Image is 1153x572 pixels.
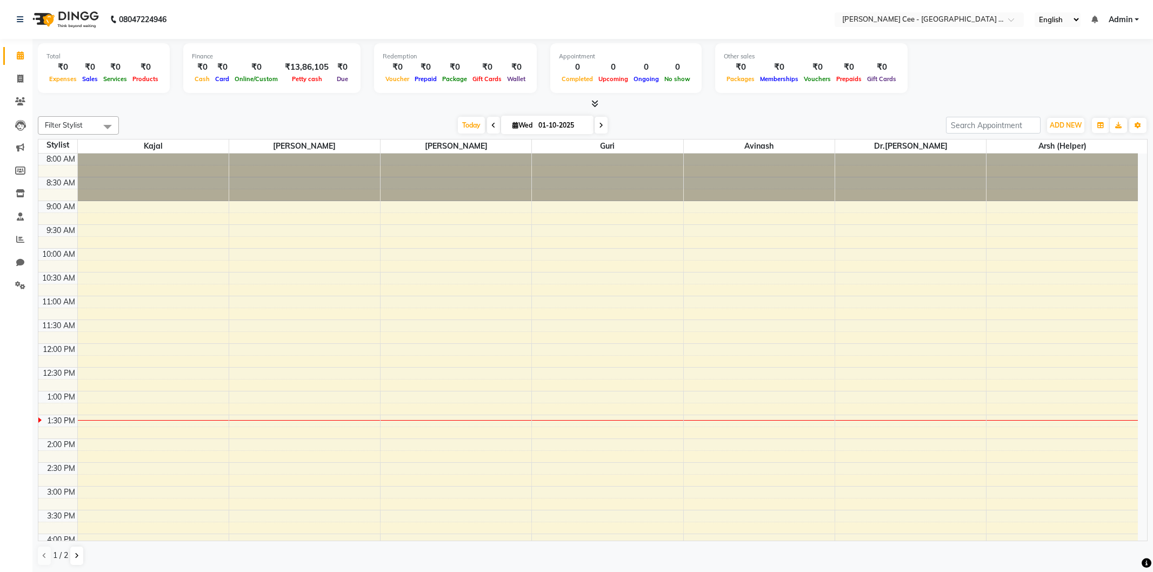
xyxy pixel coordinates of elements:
[559,52,693,61] div: Appointment
[801,75,834,83] span: Vouchers
[192,52,352,61] div: Finance
[1047,118,1084,133] button: ADD NEW
[535,117,589,134] input: 2025-10-01
[412,61,439,74] div: ₹0
[44,177,77,189] div: 8:30 AM
[44,201,77,212] div: 9:00 AM
[835,139,986,153] span: Dr.[PERSON_NAME]
[46,52,161,61] div: Total
[40,320,77,331] div: 11:30 AM
[504,61,528,74] div: ₹0
[987,139,1138,153] span: Arsh (Helper)
[38,139,77,151] div: Stylist
[44,154,77,165] div: 8:00 AM
[458,117,485,134] span: Today
[46,75,79,83] span: Expenses
[40,272,77,284] div: 10:30 AM
[559,61,596,74] div: 0
[724,61,757,74] div: ₹0
[192,75,212,83] span: Cash
[78,139,229,153] span: Kajal
[510,121,535,129] span: Wed
[834,61,864,74] div: ₹0
[53,550,68,561] span: 1 / 2
[40,296,77,308] div: 11:00 AM
[834,75,864,83] span: Prepaids
[130,61,161,74] div: ₹0
[757,61,801,74] div: ₹0
[864,61,899,74] div: ₹0
[631,61,662,74] div: 0
[40,249,77,260] div: 10:00 AM
[45,439,77,450] div: 2:00 PM
[232,75,281,83] span: Online/Custom
[28,4,102,35] img: logo
[41,368,77,379] div: 12:30 PM
[662,75,693,83] span: No show
[212,61,232,74] div: ₹0
[757,75,801,83] span: Memberships
[281,61,333,74] div: ₹13,86,105
[46,61,79,74] div: ₹0
[801,61,834,74] div: ₹0
[412,75,439,83] span: Prepaid
[596,75,631,83] span: Upcoming
[192,61,212,74] div: ₹0
[79,61,101,74] div: ₹0
[229,139,380,153] span: [PERSON_NAME]
[383,75,412,83] span: Voucher
[45,415,77,427] div: 1:30 PM
[45,121,83,129] span: Filter Stylist
[212,75,232,83] span: Card
[45,391,77,403] div: 1:00 PM
[631,75,662,83] span: Ongoing
[864,75,899,83] span: Gift Cards
[45,534,77,546] div: 4:00 PM
[101,61,130,74] div: ₹0
[439,75,470,83] span: Package
[1109,14,1132,25] span: Admin
[684,139,835,153] span: Avinash
[381,139,531,153] span: [PERSON_NAME]
[232,61,281,74] div: ₹0
[44,225,77,236] div: 9:30 AM
[559,75,596,83] span: Completed
[130,75,161,83] span: Products
[333,61,352,74] div: ₹0
[334,75,351,83] span: Due
[504,75,528,83] span: Wallet
[596,61,631,74] div: 0
[45,510,77,522] div: 3:30 PM
[532,139,683,153] span: Guri
[41,344,77,355] div: 12:00 PM
[724,75,757,83] span: Packages
[724,52,899,61] div: Other sales
[101,75,130,83] span: Services
[383,61,412,74] div: ₹0
[289,75,325,83] span: Petty cash
[1050,121,1082,129] span: ADD NEW
[79,75,101,83] span: Sales
[383,52,528,61] div: Redemption
[45,463,77,474] div: 2:30 PM
[946,117,1041,134] input: Search Appointment
[470,75,504,83] span: Gift Cards
[119,4,166,35] b: 08047224946
[470,61,504,74] div: ₹0
[439,61,470,74] div: ₹0
[662,61,693,74] div: 0
[45,487,77,498] div: 3:00 PM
